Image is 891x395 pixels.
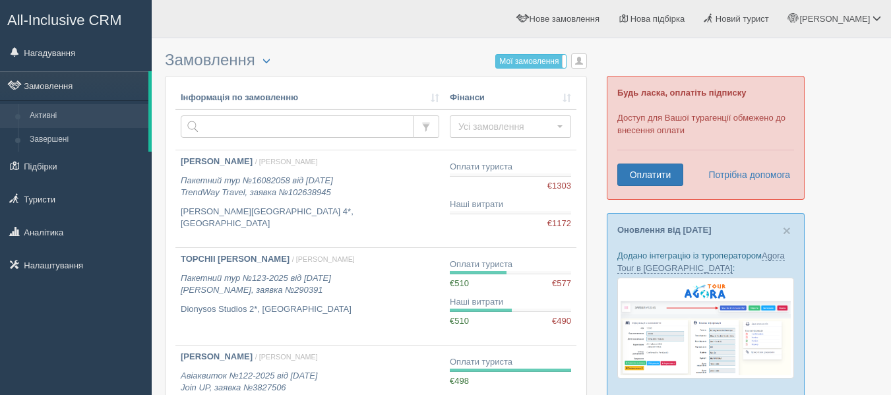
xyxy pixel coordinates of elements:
a: Потрібна допомога [700,164,791,186]
button: Close [783,224,791,237]
p: Dionysos Studios 2*, [GEOGRAPHIC_DATA] [181,303,439,316]
a: Інформація по замовленню [181,92,439,104]
span: × [783,223,791,238]
div: Оплати туриста [450,356,571,369]
span: / [PERSON_NAME] [292,255,355,263]
span: €498 [450,376,469,386]
b: TOPCHII [PERSON_NAME] [181,254,290,264]
span: Новий турист [716,14,769,24]
span: €490 [552,315,571,328]
span: €510 [450,278,469,288]
span: All-Inclusive CRM [7,12,122,28]
div: Наші витрати [450,198,571,211]
span: / [PERSON_NAME] [255,353,318,361]
button: Усі замовлення [450,115,571,138]
span: Нова підбірка [630,14,685,24]
div: Оплати туриста [450,161,571,173]
a: Завершені [24,128,148,152]
a: [PERSON_NAME] / [PERSON_NAME] Пакетний тур №16082058 від [DATE]TrendWay Travel, заявка №102638945... [175,150,445,247]
a: Активні [24,104,148,128]
div: Оплати туриста [450,258,571,271]
p: [PERSON_NAME][GEOGRAPHIC_DATA] 4*, [GEOGRAPHIC_DATA] [181,206,439,230]
b: [PERSON_NAME] [181,351,253,361]
span: [PERSON_NAME] [799,14,870,24]
b: [PERSON_NAME] [181,156,253,166]
span: €577 [552,278,571,290]
b: Будь ласка, оплатіть підписку [617,88,746,98]
i: Авіаквиток №122-2025 від [DATE] Join UP, заявка №3827506 [181,371,317,393]
a: Agora Tour в [GEOGRAPHIC_DATA] [617,251,785,274]
a: TOPCHII [PERSON_NAME] / [PERSON_NAME] Пакетний тур №123-2025 від [DATE][PERSON_NAME], заявка №290... [175,248,445,345]
a: Оновлення від [DATE] [617,225,712,235]
i: Пакетний тур №123-2025 від [DATE] [PERSON_NAME], заявка №290391 [181,273,331,295]
span: €1172 [547,218,571,230]
span: / [PERSON_NAME] [255,158,318,166]
div: Доступ для Вашої турагенції обмежено до внесення оплати [607,76,805,200]
div: Наші витрати [450,296,571,309]
a: All-Inclusive CRM [1,1,151,37]
span: Нове замовлення [530,14,599,24]
i: Пакетний тур №16082058 від [DATE] TrendWay Travel, заявка №102638945 [181,175,333,198]
a: Оплатити [617,164,683,186]
img: agora-tour-%D0%B7%D0%B0%D1%8F%D0%B2%D0%BA%D0%B8-%D1%81%D1%80%D0%BC-%D0%B4%D0%BB%D1%8F-%D1%82%D1%8... [617,278,794,379]
h3: Замовлення [165,51,587,69]
span: €1303 [547,180,571,193]
span: Усі замовлення [458,120,554,133]
label: Мої замовлення [496,55,566,68]
p: Додано інтеграцію із туроператором : [617,249,794,274]
a: Фінанси [450,92,571,104]
input: Пошук за номером замовлення, ПІБ або паспортом туриста [181,115,414,138]
span: €510 [450,316,469,326]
